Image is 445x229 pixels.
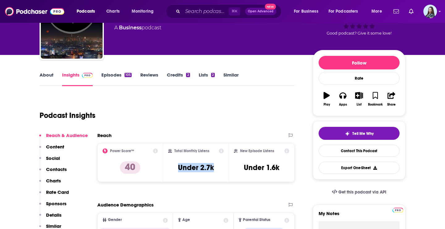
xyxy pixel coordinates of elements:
[244,163,279,172] h3: Under 1.6k
[132,7,154,16] span: Monitoring
[46,201,66,206] p: Sponsors
[345,131,350,136] img: tell me why sparkle
[319,72,400,85] div: Rate
[120,161,140,174] p: 40
[391,6,401,17] a: Show notifications dropdown
[319,56,400,69] button: Follow
[102,6,123,16] a: Charts
[97,132,112,138] h2: Reach
[324,103,330,106] div: Play
[387,103,396,106] div: Share
[186,73,190,77] div: 2
[40,72,53,86] a: About
[46,223,61,229] p: Similar
[39,189,69,201] button: Rate Card
[108,218,122,222] span: Gender
[335,88,351,110] button: Apps
[223,72,239,86] a: Similar
[39,144,64,155] button: Content
[290,6,326,16] button: open menu
[46,155,60,161] p: Social
[368,103,383,106] div: Bookmark
[423,5,437,18] button: Show profile menu
[211,73,215,77] div: 2
[392,208,403,213] img: Podchaser Pro
[327,31,392,35] span: Good podcast? Give it some love!
[423,5,437,18] img: User Profile
[199,72,215,86] a: Lists2
[46,212,61,218] p: Details
[367,88,383,110] button: Bookmark
[39,212,61,223] button: Details
[324,6,367,16] button: open menu
[106,7,120,16] span: Charts
[319,210,400,221] label: My Notes
[406,6,416,17] a: Show notifications dropdown
[46,144,64,150] p: Content
[46,166,67,172] p: Contacts
[101,72,132,86] a: Episodes105
[172,4,287,19] div: Search podcasts, credits, & more...
[182,218,190,222] span: Age
[352,131,374,136] span: Tell Me Why
[97,202,154,208] h2: Audience Demographics
[39,166,67,178] button: Contacts
[82,73,93,78] img: Podchaser Pro
[319,162,400,174] button: Export One-Sheet
[338,189,386,195] span: Get this podcast via API
[39,178,61,189] button: Charts
[40,111,95,120] h1: Podcast Insights
[174,149,209,153] h2: Total Monthly Listens
[367,6,390,16] button: open menu
[114,24,161,31] div: A podcast
[339,103,347,106] div: Apps
[167,72,190,86] a: Credits2
[46,189,69,195] p: Rate Card
[77,7,95,16] span: Podcasts
[119,25,142,31] a: Business
[371,7,382,16] span: More
[248,10,273,13] span: Open Advanced
[319,145,400,157] a: Contact This Podcast
[384,88,400,110] button: Share
[72,6,103,16] button: open menu
[178,163,214,172] h3: Under 2.7k
[46,178,61,184] p: Charts
[240,149,274,153] h2: New Episode Listens
[357,103,362,106] div: List
[392,207,403,213] a: Pro website
[328,7,358,16] span: For Podcasters
[39,155,60,167] button: Social
[183,6,229,16] input: Search podcasts, credits, & more...
[294,7,318,16] span: For Business
[46,132,88,138] p: Reach & Audience
[351,88,367,110] button: List
[265,4,276,10] span: New
[319,127,400,140] button: tell me why sparkleTell Me Why
[319,88,335,110] button: Play
[243,218,270,222] span: Parental Status
[62,72,93,86] a: InsightsPodchaser Pro
[245,8,276,15] button: Open AdvancedNew
[110,149,134,153] h2: Power Score™
[423,5,437,18] span: Logged in as brookefortierpr
[140,72,158,86] a: Reviews
[127,6,162,16] button: open menu
[125,73,132,77] div: 105
[229,7,240,15] span: ⌘ K
[39,201,66,212] button: Sponsors
[327,185,391,200] a: Get this podcast via API
[39,132,88,144] button: Reach & Audience
[5,6,64,17] img: Podchaser - Follow, Share and Rate Podcasts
